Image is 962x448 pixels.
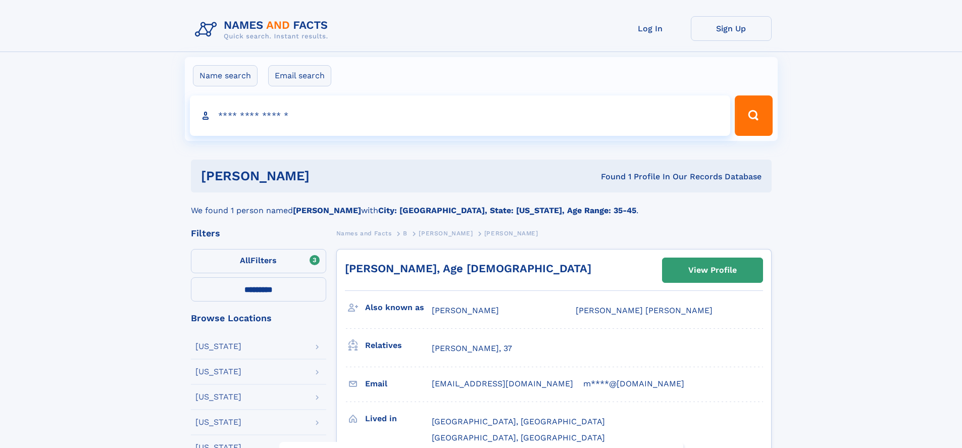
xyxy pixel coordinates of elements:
a: Log In [610,16,691,41]
div: Found 1 Profile In Our Records Database [455,171,762,182]
span: [GEOGRAPHIC_DATA], [GEOGRAPHIC_DATA] [432,433,605,442]
input: search input [190,95,731,136]
div: View Profile [688,259,737,282]
span: [EMAIL_ADDRESS][DOMAIN_NAME] [432,379,573,388]
span: B [403,230,408,237]
a: View Profile [663,258,763,282]
span: [PERSON_NAME] [432,306,499,315]
h1: [PERSON_NAME] [201,170,455,182]
h3: Relatives [365,337,432,354]
label: Email search [268,65,331,86]
b: City: [GEOGRAPHIC_DATA], State: [US_STATE], Age Range: 35-45 [378,206,636,215]
span: [PERSON_NAME] [484,230,538,237]
label: Name search [193,65,258,86]
button: Search Button [735,95,772,136]
img: Logo Names and Facts [191,16,336,43]
a: Names and Facts [336,227,392,239]
label: Filters [191,249,326,273]
h3: Lived in [365,410,432,427]
div: Filters [191,229,326,238]
span: [GEOGRAPHIC_DATA], [GEOGRAPHIC_DATA] [432,417,605,426]
div: [US_STATE] [195,342,241,351]
a: [PERSON_NAME], Age [DEMOGRAPHIC_DATA] [345,262,591,275]
h3: Also known as [365,299,432,316]
span: [PERSON_NAME] [PERSON_NAME] [576,306,713,315]
a: [PERSON_NAME], 37 [432,343,512,354]
a: [PERSON_NAME] [419,227,473,239]
span: All [240,256,250,265]
div: [US_STATE] [195,418,241,426]
b: [PERSON_NAME] [293,206,361,215]
span: [PERSON_NAME] [419,230,473,237]
div: We found 1 person named with . [191,192,772,217]
a: B [403,227,408,239]
div: [US_STATE] [195,393,241,401]
h3: Email [365,375,432,392]
div: Browse Locations [191,314,326,323]
div: [US_STATE] [195,368,241,376]
a: Sign Up [691,16,772,41]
